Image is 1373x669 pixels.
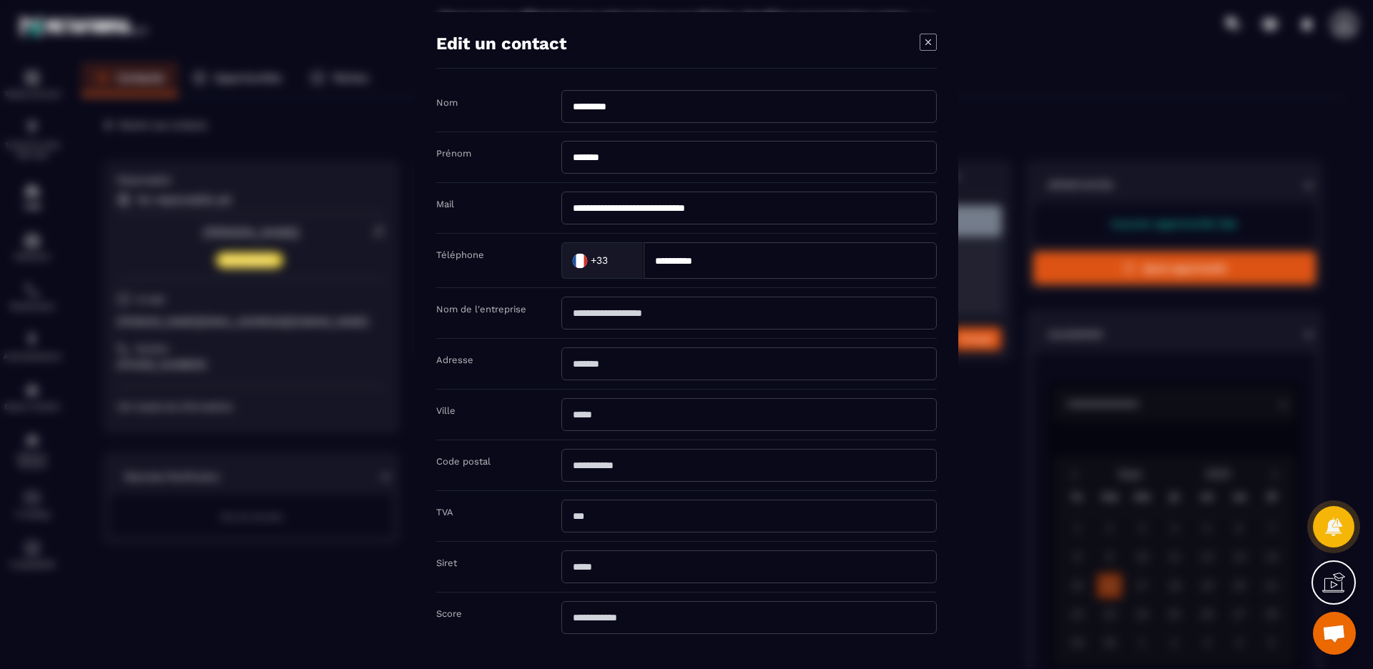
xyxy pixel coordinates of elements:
div: Ouvrir le chat [1313,612,1356,655]
label: Siret [436,557,457,568]
label: Téléphone [436,249,484,260]
label: Nom [436,97,458,108]
h4: Edit un contact [436,34,566,54]
span: +33 [591,254,608,268]
label: TVA [436,507,453,517]
label: Score [436,608,462,619]
label: Nom de l'entreprise [436,304,526,314]
input: Search for option [611,249,629,271]
label: Mail [436,199,454,209]
div: Search for option [561,242,644,279]
label: Ville [436,405,456,416]
label: Prénom [436,148,471,159]
label: Code postal [436,456,491,467]
label: Adresse [436,355,473,365]
img: Country Flag [566,246,594,274]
